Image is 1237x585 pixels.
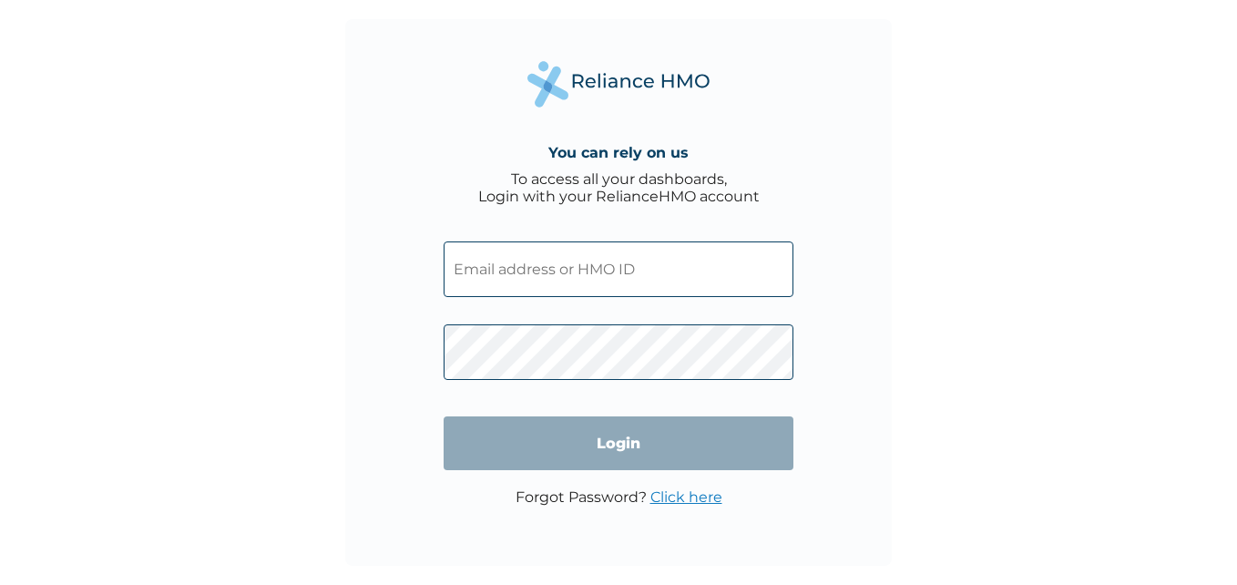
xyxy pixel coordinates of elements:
p: Forgot Password? [516,488,722,506]
input: Email address or HMO ID [444,241,793,297]
h4: You can rely on us [548,144,689,161]
a: Click here [650,488,722,506]
div: To access all your dashboards, Login with your RelianceHMO account [478,170,760,205]
input: Login [444,416,793,470]
img: Reliance Health's Logo [527,61,710,108]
